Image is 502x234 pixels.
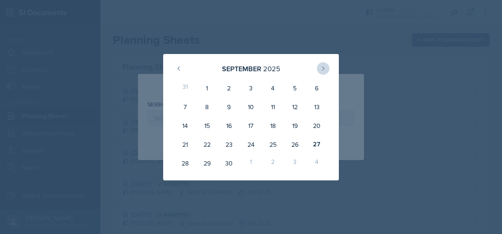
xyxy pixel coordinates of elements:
div: 17 [240,116,262,135]
div: 5 [284,79,306,97]
div: 4 [306,154,328,173]
div: 2 [262,154,284,173]
div: 3 [240,79,262,97]
div: September [222,63,261,74]
div: 2025 [263,63,280,74]
div: 26 [284,135,306,154]
div: 2 [218,79,240,97]
div: 30 [218,154,240,173]
div: 24 [240,135,262,154]
div: 22 [196,135,218,154]
div: 31 [174,79,196,97]
div: 20 [306,116,328,135]
div: 27 [306,135,328,154]
div: 13 [306,97,328,116]
div: 6 [306,79,328,97]
div: 15 [196,116,218,135]
div: 25 [262,135,284,154]
div: 16 [218,116,240,135]
div: 11 [262,97,284,116]
div: 3 [284,154,306,173]
div: 18 [262,116,284,135]
div: 21 [174,135,196,154]
div: 14 [174,116,196,135]
div: 1 [196,79,218,97]
div: 29 [196,154,218,173]
div: 1 [240,154,262,173]
div: 23 [218,135,240,154]
div: 9 [218,97,240,116]
div: 7 [174,97,196,116]
div: 8 [196,97,218,116]
div: 4 [262,79,284,97]
div: 12 [284,97,306,116]
div: 10 [240,97,262,116]
div: 19 [284,116,306,135]
div: 28 [174,154,196,173]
